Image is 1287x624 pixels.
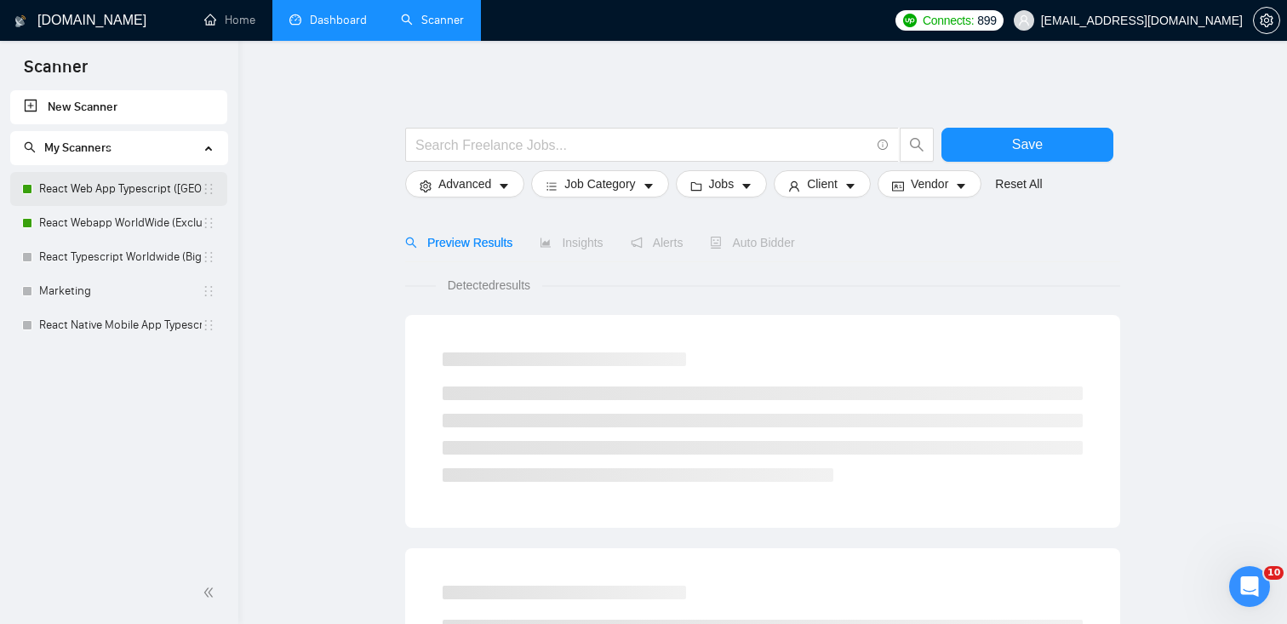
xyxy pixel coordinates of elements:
span: caret-down [498,180,510,192]
span: Insights [540,236,603,249]
span: Preview Results [405,236,512,249]
span: caret-down [643,180,655,192]
button: search [900,128,934,162]
li: React Webapp WorldWide (Exclude US) [10,206,227,240]
a: React Native Mobile App Typescript ([GEOGRAPHIC_DATA]) [39,308,202,342]
span: My Scanners [44,140,112,155]
span: user [788,180,800,192]
span: area-chart [540,237,552,249]
span: Advanced [438,175,491,193]
a: searchScanner [401,13,464,27]
a: React Web App Typescript ([GEOGRAPHIC_DATA]) [39,172,202,206]
li: Marketing [10,274,227,308]
li: React Typescript Worldwide (Big Companies Short Jobs)) [10,240,227,274]
span: info-circle [878,140,889,151]
span: double-left [203,584,220,601]
span: Scanner [10,54,101,90]
span: holder [202,216,215,230]
span: 10 [1264,566,1284,580]
button: setting [1253,7,1280,34]
a: React Typescript Worldwide (Big Companies Short Jobs)) [39,240,202,274]
li: React Web App Typescript (US) [10,172,227,206]
button: settingAdvancedcaret-down [405,170,524,198]
span: search [24,141,36,153]
span: holder [202,284,215,298]
span: holder [202,250,215,264]
span: folder [690,180,702,192]
span: Save [1012,134,1043,155]
img: upwork-logo.png [903,14,917,27]
span: caret-down [844,180,856,192]
span: caret-down [955,180,967,192]
li: React Native Mobile App Typescript (US) [10,308,227,342]
span: Vendor [911,175,948,193]
button: userClientcaret-down [774,170,871,198]
a: Reset All [995,175,1042,193]
span: setting [420,180,432,192]
button: idcardVendorcaret-down [878,170,981,198]
span: holder [202,182,215,196]
span: setting [1254,14,1279,27]
a: Marketing [39,274,202,308]
button: barsJob Categorycaret-down [531,170,668,198]
span: Client [807,175,838,193]
button: Save [941,128,1113,162]
span: robot [710,237,722,249]
a: React Webapp WorldWide (Exclude US) [39,206,202,240]
span: user [1018,14,1030,26]
iframe: Intercom live chat [1229,566,1270,607]
span: Jobs [709,175,735,193]
span: idcard [892,180,904,192]
span: search [901,137,933,152]
span: Alerts [631,236,684,249]
span: Connects: [923,11,974,30]
button: folderJobscaret-down [676,170,768,198]
span: 899 [977,11,996,30]
span: My Scanners [24,140,112,155]
img: logo [14,8,26,35]
a: dashboardDashboard [289,13,367,27]
input: Search Freelance Jobs... [415,135,870,156]
a: homeHome [204,13,255,27]
span: Detected results [436,276,542,295]
span: notification [631,237,643,249]
span: Auto Bidder [710,236,794,249]
li: New Scanner [10,90,227,124]
a: New Scanner [24,90,214,124]
span: Job Category [564,175,635,193]
span: search [405,237,417,249]
span: bars [546,180,558,192]
a: setting [1253,14,1280,27]
span: caret-down [741,180,752,192]
span: holder [202,318,215,332]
